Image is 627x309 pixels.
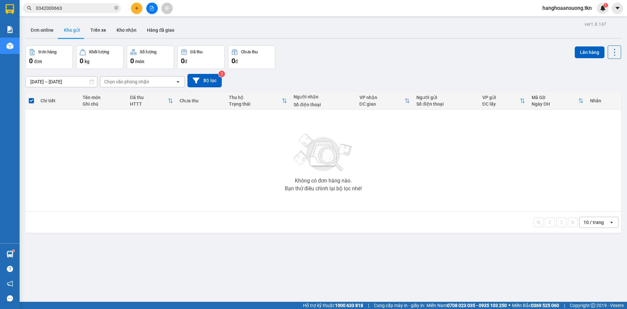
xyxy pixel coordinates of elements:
div: Ngày ĐH [532,101,578,107]
div: Trạng thái [229,101,282,107]
span: search [27,6,32,10]
th: Toggle SortBy [356,92,413,110]
div: Khối lượng [89,50,109,54]
span: message [7,295,13,301]
span: | [564,302,565,309]
div: Ghi chú [83,101,124,107]
button: file-add [146,3,158,14]
span: close-circle [114,5,118,11]
div: Tên món [83,95,124,100]
button: Hàng đã giao [142,22,180,38]
div: Đã thu [130,95,168,100]
span: đ [235,59,238,64]
th: Toggle SortBy [528,92,587,110]
sup: 1 [12,250,14,252]
img: icon-new-feature [600,5,606,11]
span: question-circle [7,266,13,272]
div: Không có đơn hàng nào. [295,178,352,183]
span: 0 [80,57,83,65]
div: Mã GD [532,95,578,100]
strong: 0369 525 060 [531,303,559,308]
sup: 2 [218,71,225,77]
span: món [135,59,144,64]
button: Bộ lọc [187,74,222,87]
span: ⚪️ [508,304,510,307]
button: Khối lượng0kg [76,45,123,69]
button: Kho nhận [111,22,142,38]
div: Chưa thu [241,50,258,54]
span: file-add [150,6,154,10]
input: Select a date range. [26,77,97,87]
span: kg [85,59,89,64]
button: Đã thu0đ [177,45,225,69]
button: plus [131,3,142,14]
span: 0 [130,57,134,65]
th: Toggle SortBy [127,92,176,110]
th: Toggle SortBy [479,92,528,110]
span: 1 [604,3,607,8]
button: Trên xe [85,22,111,38]
img: warehouse-icon [7,251,13,258]
div: VP nhận [360,95,405,100]
div: ĐC lấy [482,101,520,107]
div: Chưa thu [180,98,222,103]
img: solution-icon [7,26,13,33]
span: Miền Bắc [512,302,559,309]
button: Đơn hàng0đơn [25,45,73,69]
div: Số điện thoại [416,101,475,107]
img: warehouse-icon [7,43,13,49]
div: Chi tiết [40,98,76,103]
button: Lên hàng [575,46,604,58]
span: notification [7,281,13,287]
img: svg+xml;base64,PHN2ZyBjbGFzcz0ibGlzdC1wbHVnX19zdmciIHhtbG5zPSJodHRwOi8vd3d3LnczLm9yZy8yMDAwL3N2Zy... [291,130,356,176]
div: Người nhận [294,94,353,99]
div: VP gửi [482,95,520,100]
div: Bạn thử điều chỉnh lại bộ lọc nhé! [285,186,362,191]
span: 0 [232,57,235,65]
span: aim [165,6,169,10]
span: đ [185,59,187,64]
strong: 1900 633 818 [335,303,363,308]
div: Đơn hàng [39,50,56,54]
button: Kho gửi [59,22,85,38]
div: Thu hộ [229,95,282,100]
div: HTTT [130,101,168,107]
button: Đơn online [25,22,59,38]
div: Đã thu [190,50,202,54]
span: 0 [29,57,33,65]
span: hanghoaansuong.tkn [537,4,597,12]
span: Hỗ trợ kỹ thuật: [303,302,363,309]
span: plus [135,6,139,10]
div: Số lượng [140,50,156,54]
span: copyright [591,303,595,308]
span: Miền Nam [426,302,507,309]
span: đơn [34,59,42,64]
sup: 1 [603,3,608,8]
img: logo-vxr [6,4,14,14]
button: aim [161,3,173,14]
input: Tìm tên, số ĐT hoặc mã đơn [36,5,113,12]
div: Số điện thoại [294,102,353,107]
button: caret-down [612,3,623,14]
button: Số lượng0món [127,45,174,69]
div: Nhãn [590,98,618,103]
th: Toggle SortBy [226,92,290,110]
span: close-circle [114,6,118,10]
div: ver 1.8.147 [585,21,606,28]
svg: open [609,220,614,225]
span: | [368,302,369,309]
span: caret-down [615,5,620,11]
div: Người gửi [416,95,475,100]
svg: open [175,79,181,84]
strong: 0708 023 035 - 0935 103 250 [447,303,507,308]
span: 0 [181,57,185,65]
div: Chọn văn phòng nhận [104,78,149,85]
div: ĐC giao [360,101,405,107]
button: Chưa thu0đ [228,45,275,69]
div: 10 / trang [584,219,604,226]
span: Cung cấp máy in - giấy in: [374,302,425,309]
